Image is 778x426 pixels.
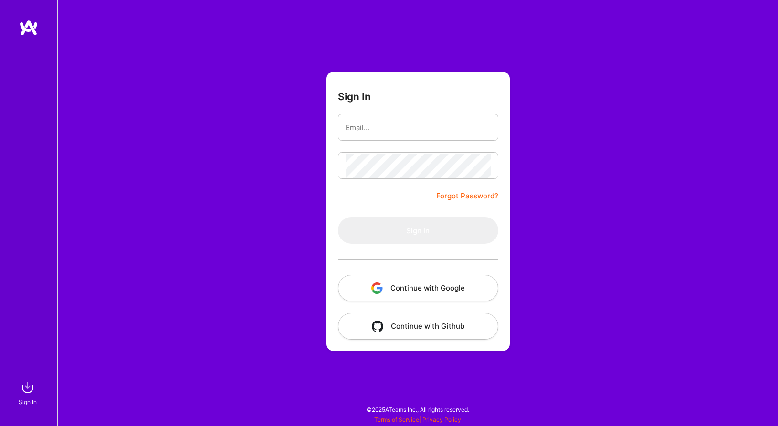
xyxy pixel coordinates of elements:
[338,91,371,103] h3: Sign In
[20,378,37,407] a: sign inSign In
[57,397,778,421] div: © 2025 ATeams Inc., All rights reserved.
[422,416,461,423] a: Privacy Policy
[338,275,498,301] button: Continue with Google
[371,282,383,294] img: icon
[374,416,419,423] a: Terms of Service
[18,378,37,397] img: sign in
[338,313,498,340] button: Continue with Github
[338,217,498,244] button: Sign In
[374,416,461,423] span: |
[19,19,38,36] img: logo
[19,397,37,407] div: Sign In
[436,190,498,202] a: Forgot Password?
[346,115,491,140] input: Email...
[372,321,383,332] img: icon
